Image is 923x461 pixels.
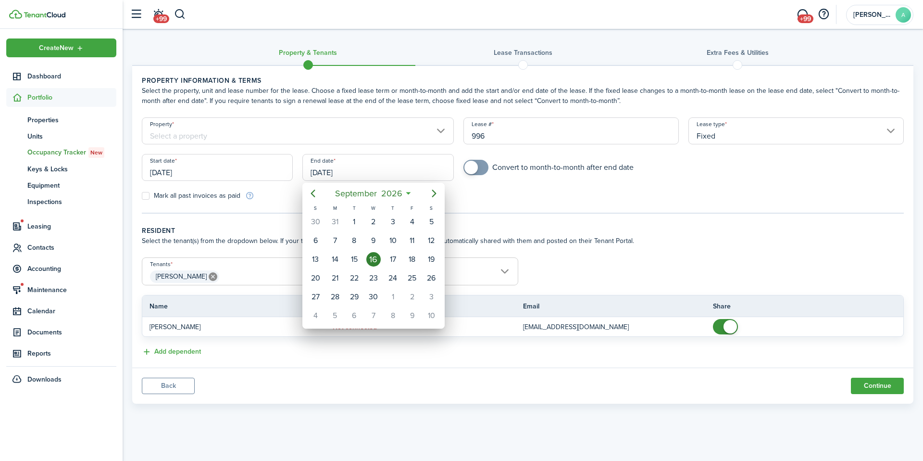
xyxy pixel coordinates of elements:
div: Tuesday, September 22, 2026 [347,271,362,285]
div: Monday, September 7, 2026 [328,233,342,248]
div: S [422,204,441,212]
div: Tuesday, September 15, 2026 [347,252,362,267]
span: 2026 [379,185,404,202]
div: Tuesday, September 1, 2026 [347,215,362,229]
div: T [345,204,364,212]
div: Saturday, September 26, 2026 [424,271,438,285]
div: Wednesday, September 23, 2026 [366,271,381,285]
div: Thursday, October 8, 2026 [386,308,400,323]
div: Wednesday, September 16, 2026 [366,252,381,267]
div: Friday, September 11, 2026 [405,233,419,248]
div: F [402,204,422,212]
mbsc-button: Previous page [303,184,323,203]
div: Tuesday, October 6, 2026 [347,308,362,323]
mbsc-button: September2026 [329,185,408,202]
div: Thursday, September 3, 2026 [386,215,400,229]
div: Wednesday, October 7, 2026 [366,308,381,323]
div: Monday, September 21, 2026 [328,271,342,285]
div: Sunday, October 4, 2026 [308,308,323,323]
div: Saturday, October 3, 2026 [424,290,438,304]
div: Friday, September 18, 2026 [405,252,419,267]
div: Monday, September 28, 2026 [328,290,342,304]
div: W [364,204,383,212]
div: Monday, September 14, 2026 [328,252,342,267]
div: Saturday, September 19, 2026 [424,252,438,267]
span: September [333,185,379,202]
div: S [306,204,325,212]
div: Monday, August 31, 2026 [328,215,342,229]
div: Thursday, September 17, 2026 [386,252,400,267]
div: Friday, September 4, 2026 [405,215,419,229]
div: Monday, October 5, 2026 [328,308,342,323]
div: Wednesday, September 30, 2026 [366,290,381,304]
div: Saturday, September 5, 2026 [424,215,438,229]
div: Saturday, September 12, 2026 [424,233,438,248]
div: Wednesday, September 2, 2026 [366,215,381,229]
div: Sunday, September 6, 2026 [308,233,323,248]
div: Thursday, October 1, 2026 [386,290,400,304]
mbsc-button: Next page [424,184,444,203]
div: Sunday, September 13, 2026 [308,252,323,267]
div: Tuesday, September 29, 2026 [347,290,362,304]
div: Wednesday, September 9, 2026 [366,233,381,248]
div: Sunday, September 27, 2026 [308,290,323,304]
div: Sunday, August 30, 2026 [308,215,323,229]
div: Tuesday, September 8, 2026 [347,233,362,248]
div: M [325,204,345,212]
div: Friday, October 2, 2026 [405,290,419,304]
div: Sunday, September 20, 2026 [308,271,323,285]
div: Saturday, October 10, 2026 [424,308,438,323]
div: Thursday, September 24, 2026 [386,271,400,285]
div: Thursday, September 10, 2026 [386,233,400,248]
div: Friday, September 25, 2026 [405,271,419,285]
div: T [383,204,402,212]
div: Friday, October 9, 2026 [405,308,419,323]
